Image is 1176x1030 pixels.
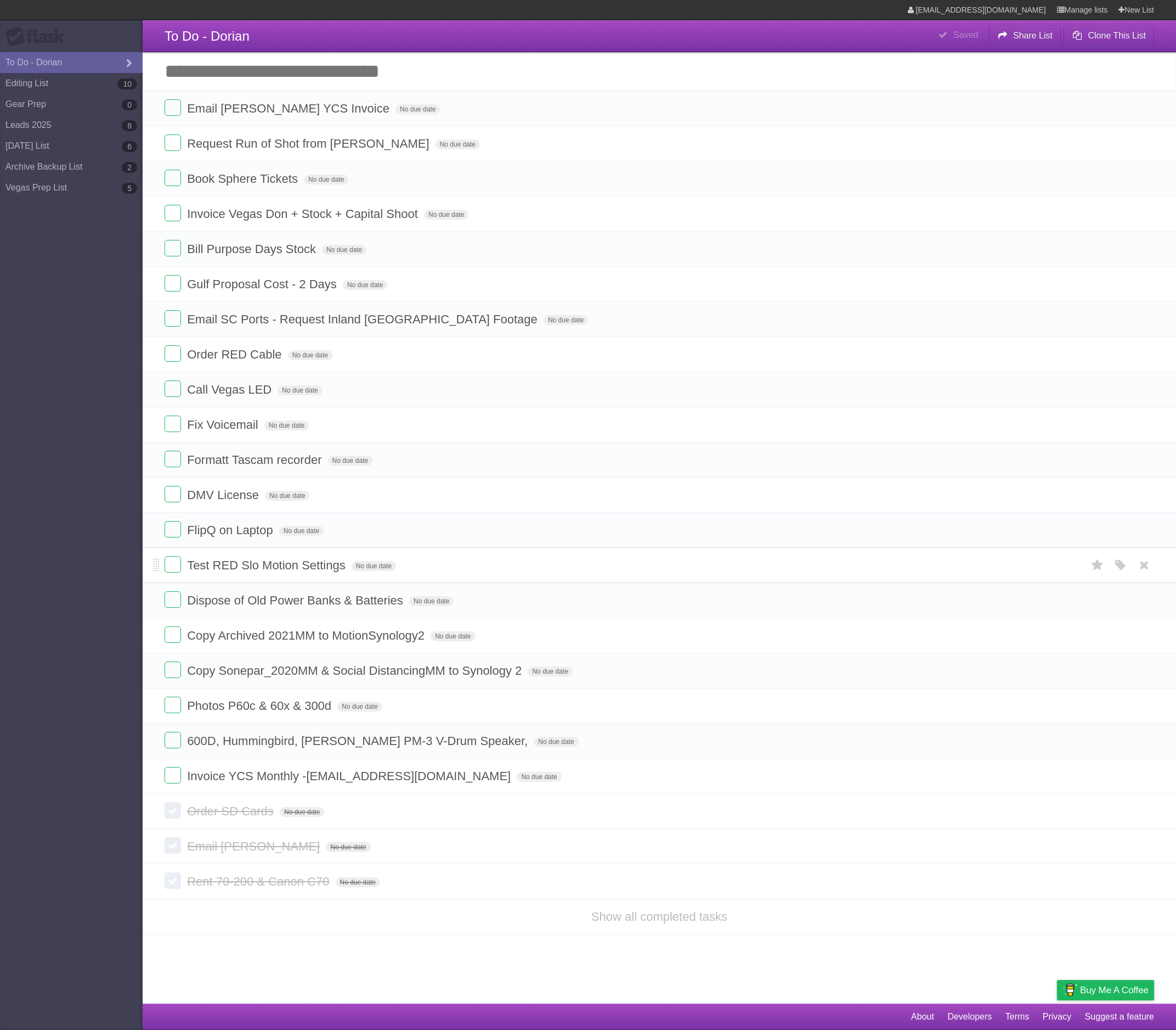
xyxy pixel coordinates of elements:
span: Call Vegas LED [187,383,274,396]
span: No due date [288,350,332,360]
a: Terms [1005,1006,1030,1027]
b: 2 [122,162,137,173]
label: Done [165,416,181,432]
span: No due date [264,421,309,430]
label: Done [165,170,181,186]
label: Done [165,345,181,362]
label: Done [165,556,181,573]
button: Share List [989,26,1061,46]
span: No due date [279,526,324,536]
span: Copy Sonepar_2020MM & Social DistancingMM to Synology 2 [187,664,524,678]
label: Done [165,380,181,397]
label: Done [165,662,181,678]
span: No due date [544,315,588,325]
span: No due date [280,807,324,817]
label: Done [165,99,181,116]
b: Share List [1013,31,1053,40]
label: Done [165,521,181,538]
span: Email SC Ports - Request Inland [GEOGRAPHIC_DATA] Footage [187,312,540,326]
span: Invoice YCS Monthly - [EMAIL_ADDRESS][DOMAIN_NAME] [187,769,513,783]
span: Dispose of Old Power Banks & Batteries [187,594,406,607]
a: Privacy [1043,1006,1071,1027]
span: Request Run of Shot from [PERSON_NAME] [187,137,432,150]
span: No due date [336,877,380,887]
span: No due date [304,175,348,184]
span: Formatt Tascam recorder [187,453,324,467]
span: No due date [431,631,475,641]
span: No due date [326,842,370,852]
span: Gulf Proposal Cost - 2 Days [187,277,340,291]
span: No due date [534,737,578,747]
span: No due date [322,245,366,255]
span: Rent 70-200 & Canon C70 [187,875,332,888]
b: 6 [122,141,137,152]
span: Order RED Cable [187,348,284,361]
b: 0 [122,99,137,110]
span: No due date [337,702,382,712]
button: Clone This List [1064,26,1154,46]
img: Buy me a coffee [1062,981,1077,999]
label: Star task [1087,556,1108,574]
span: Order SD Cards [187,804,276,818]
a: Show all completed tasks [591,910,727,923]
label: Done [165,802,181,819]
span: No due date [343,280,387,290]
b: Saved [953,30,978,40]
span: No due date [328,456,372,466]
b: 8 [122,120,137,131]
label: Done [165,591,181,608]
label: Done [165,240,181,256]
label: Done [165,732,181,748]
span: No due date [424,210,468,220]
label: Done [165,626,181,643]
span: FlipQ on Laptop [187,523,276,537]
span: 600D, Hummingbird, [PERSON_NAME] PM-3 V-Drum Speaker, [187,734,530,748]
label: Done [165,697,181,713]
div: Flask [5,27,71,47]
span: No due date [278,385,322,395]
a: Developers [947,1006,992,1027]
label: Done [165,310,181,327]
label: Done [165,451,181,467]
span: No due date [265,491,309,501]
span: No due date [409,596,454,606]
span: Test RED Slo Motion Settings [187,558,348,572]
span: No due date [395,104,440,114]
label: Done [165,205,181,221]
label: Done [165,275,181,292]
span: Invoice Vegas Don + Stock + Capital Shoot [187,207,421,221]
span: No due date [436,139,480,149]
span: Book Sphere Tickets [187,172,301,186]
b: 5 [122,183,137,194]
b: Clone This List [1088,31,1146,40]
label: Done [165,837,181,854]
a: Buy me a coffee [1057,980,1154,1000]
span: No due date [517,772,561,782]
span: Copy Archived 2021MM to MotionSynology2 [187,629,427,642]
span: Email [PERSON_NAME] [187,839,323,853]
label: Done [165,872,181,889]
a: Suggest a feature [1085,1006,1154,1027]
span: DMV License [187,488,262,502]
label: Done [165,135,181,151]
span: No due date [352,561,396,571]
b: 10 [117,79,137,89]
span: To Do - Dorian [165,29,250,43]
a: About [911,1006,934,1027]
span: Bill Purpose Days Stock [187,242,319,256]
span: Photos P60c & 60x & 300d [187,699,334,713]
span: Buy me a coffee [1080,981,1149,1000]
span: Fix Voicemail [187,418,261,432]
label: Done [165,767,181,783]
span: No due date [528,667,572,676]
span: Email [PERSON_NAME] YCS Invoice [187,102,392,115]
label: Done [165,486,181,502]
